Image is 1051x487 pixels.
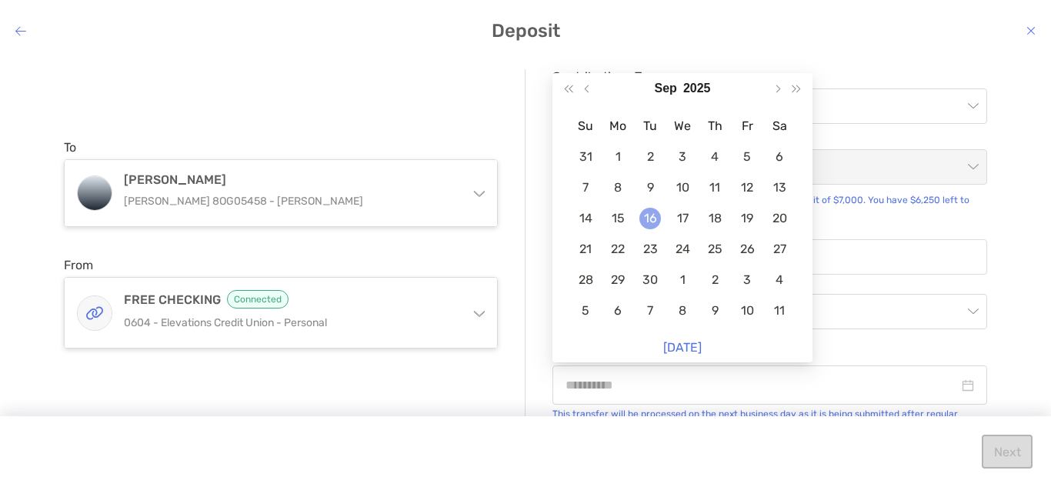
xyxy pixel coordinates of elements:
[607,177,629,198] div: 8
[569,172,602,203] td: 2025-09-07
[602,234,634,265] td: 2025-09-22
[672,269,693,291] div: 1
[64,258,93,272] label: From
[569,203,602,234] td: 2025-09-14
[763,265,796,295] td: 2025-10-04
[575,208,596,229] div: 14
[602,203,634,234] td: 2025-09-15
[763,203,796,234] td: 2025-09-20
[763,295,796,326] td: 2025-10-11
[731,295,763,326] td: 2025-10-10
[736,238,758,260] div: 26
[602,265,634,295] td: 2025-09-29
[569,111,602,142] th: Su
[575,269,596,291] div: 28
[666,265,699,295] td: 2025-10-01
[602,111,634,142] th: Mo
[763,234,796,265] td: 2025-09-27
[763,142,796,172] td: 2025-09-06
[666,111,699,142] th: We
[607,300,629,322] div: 6
[124,192,456,211] p: [PERSON_NAME] 8OG05458 - [PERSON_NAME]
[607,146,629,168] div: 1
[731,203,763,234] td: 2025-09-19
[634,295,666,326] td: 2025-10-07
[575,146,596,168] div: 31
[704,208,726,229] div: 18
[124,313,456,332] p: 0604 - Elevations Credit Union - Personal
[569,234,602,265] td: 2025-09-21
[769,269,790,291] div: 4
[767,73,787,104] button: Next month (PageDown)
[672,300,693,322] div: 8
[607,238,629,260] div: 22
[736,177,758,198] div: 12
[634,142,666,172] td: 2025-09-02
[602,172,634,203] td: 2025-09-08
[666,234,699,265] td: 2025-09-24
[64,140,76,155] label: To
[552,409,987,430] div: This transfer will be processed on the next business day as it is being submitted after regular t...
[569,295,602,326] td: 2025-10-05
[607,208,629,229] div: 15
[704,300,726,322] div: 9
[704,177,726,198] div: 11
[769,300,790,322] div: 11
[736,269,758,291] div: 3
[769,238,790,260] div: 27
[639,269,661,291] div: 30
[569,142,602,172] td: 2025-08-31
[699,111,731,142] th: Th
[699,295,731,326] td: 2025-10-09
[634,172,666,203] td: 2025-09-09
[704,269,726,291] div: 2
[736,208,758,229] div: 19
[672,177,693,198] div: 10
[731,265,763,295] td: 2025-10-03
[575,300,596,322] div: 5
[124,172,456,187] h4: [PERSON_NAME]
[607,269,629,291] div: 29
[552,69,987,84] span: Contributions Type
[769,177,790,198] div: 13
[699,142,731,172] td: 2025-09-04
[634,111,666,142] th: Tu
[731,172,763,203] td: 2025-09-12
[704,146,726,168] div: 4
[786,73,806,104] button: Next year (Control + right)
[639,208,661,229] div: 16
[639,146,661,168] div: 2
[672,208,693,229] div: 17
[763,172,796,203] td: 2025-09-13
[602,142,634,172] td: 2025-09-01
[699,265,731,295] td: 2025-10-02
[672,146,693,168] div: 3
[736,300,758,322] div: 10
[769,146,790,168] div: 6
[655,73,677,104] button: Choose a month
[575,177,596,198] div: 7
[763,111,796,142] th: Sa
[569,265,602,295] td: 2025-09-28
[559,73,579,104] button: Last year (Control + left)
[683,73,711,104] button: Choose a year
[699,203,731,234] td: 2025-09-18
[731,111,763,142] th: Fr
[666,172,699,203] td: 2025-09-10
[731,234,763,265] td: 2025-09-26
[672,238,693,260] div: 24
[602,295,634,326] td: 2025-10-06
[736,146,758,168] div: 5
[666,203,699,234] td: 2025-09-17
[699,234,731,265] td: 2025-09-25
[639,300,661,322] div: 7
[579,73,599,104] button: Previous month (PageUp)
[575,238,596,260] div: 21
[699,172,731,203] td: 2025-09-11
[634,234,666,265] td: 2025-09-23
[704,238,726,260] div: 25
[666,142,699,172] td: 2025-09-03
[227,290,289,309] span: Connected
[634,265,666,295] td: 2025-09-30
[634,203,666,234] td: 2025-09-16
